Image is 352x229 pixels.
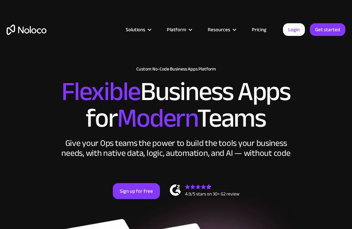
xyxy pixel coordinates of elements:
a: Pricing [244,25,275,34]
div: Platform [167,25,186,34]
a: home [7,25,46,35]
div: Solutions [117,25,159,34]
a: Sign up for free [113,183,160,199]
a: Get started [310,23,345,36]
span: Modern [117,93,197,143]
div: Resources [208,25,230,34]
div: Give your Ops teams the power to build the tools your business needs, with native data, logic, au... [60,138,292,158]
h2: Business Apps for Teams [7,78,345,132]
div: Platform [159,25,199,34]
h1: Custom No-Code Business Apps Platform [7,66,345,72]
div: Solutions [126,25,145,34]
span: Flexible [61,67,140,116]
a: Login [283,23,305,36]
div: Resources [199,25,244,34]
